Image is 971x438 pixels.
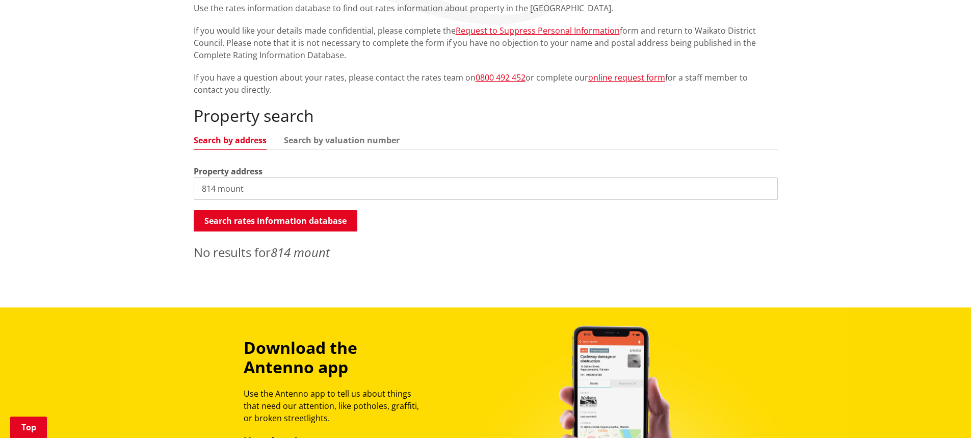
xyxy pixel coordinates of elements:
a: Top [10,417,47,438]
button: Search rates information database [194,210,357,231]
iframe: Messenger Launcher [924,395,961,432]
a: Search by valuation number [284,136,400,144]
p: Use the Antenno app to tell us about things that need our attention, like potholes, graffiti, or ... [244,388,428,424]
p: Use the rates information database to find out rates information about property in the [GEOGRAPHI... [194,2,778,14]
p: If you would like your details made confidential, please complete the form and return to Waikato ... [194,24,778,61]
h3: Download the Antenno app [244,338,428,377]
h2: Property search [194,106,778,125]
em: 814 mount [271,244,330,261]
p: If you have a question about your rates, please contact the rates team on or complete our for a s... [194,71,778,96]
input: e.g. Duke Street NGARUAWAHIA [194,177,778,200]
p: No results for [194,243,778,262]
label: Property address [194,165,263,177]
a: 0800 492 452 [476,72,526,83]
a: Request to Suppress Personal Information [456,25,620,36]
a: online request form [588,72,665,83]
a: Search by address [194,136,267,144]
